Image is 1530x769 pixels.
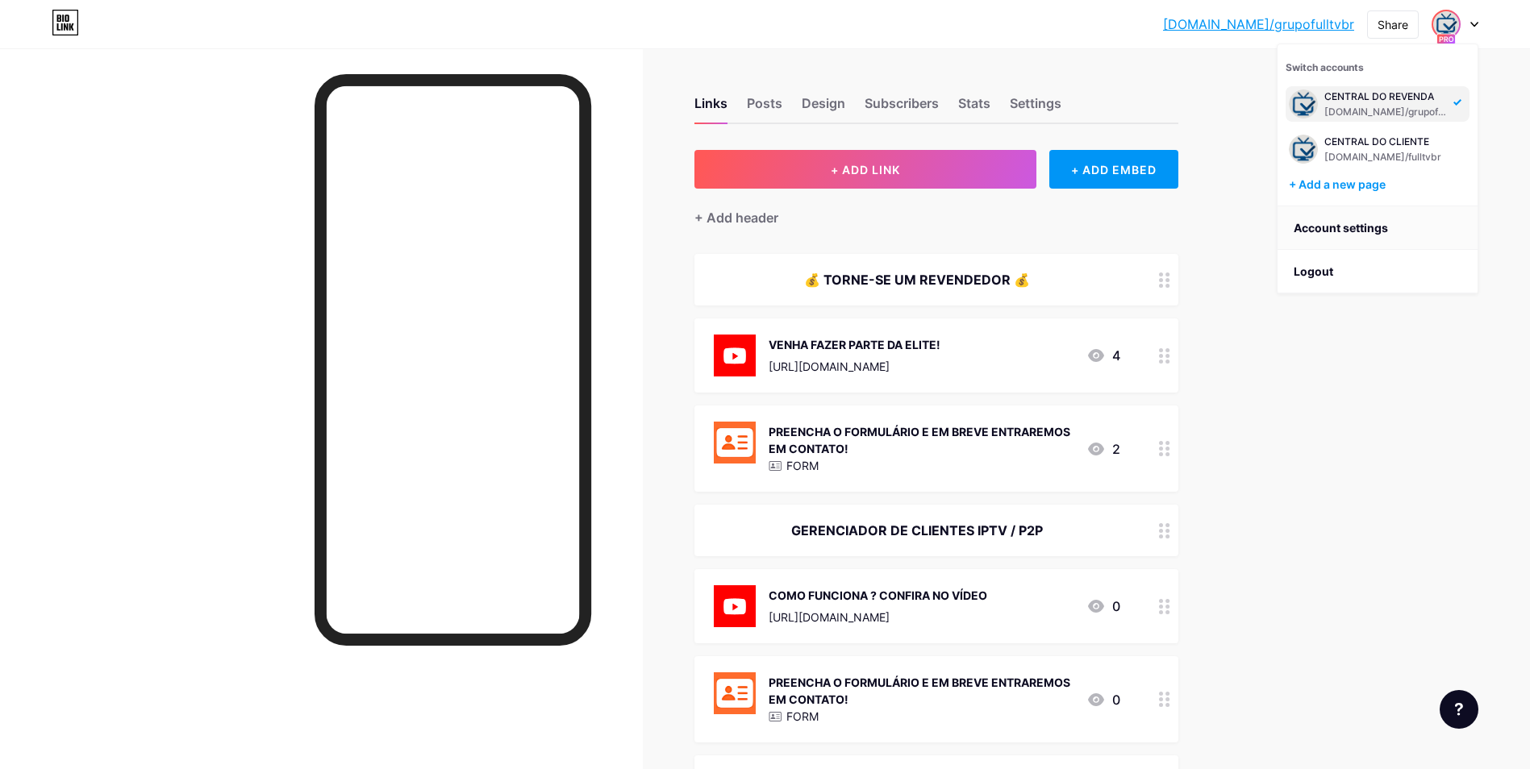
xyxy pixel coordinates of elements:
a: [DOMAIN_NAME]/grupofulltvbr [1163,15,1354,34]
div: CENTRAL DO REVENDA [1324,90,1449,103]
div: PREENCHA O FORMULÁRIO E EM BREVE ENTRAREMOS EM CONTATO! [769,674,1074,708]
div: Settings [1010,94,1061,123]
div: GERENCIADOR DE CLIENTES IPTV / P2P [714,521,1120,540]
div: PREENCHA O FORMULÁRIO E EM BREVE ENTRAREMOS EM CONTATO! [769,423,1074,457]
img: VENHA FAZER PARTE DA ELITE! [714,335,756,376]
li: Logout [1278,250,1478,293]
img: grupofulltvbr [1433,11,1459,37]
div: [URL][DOMAIN_NAME] [769,609,987,626]
img: COMO FUNCIONA ? CONFIRA NO VÍDEO [714,585,756,627]
span: + ADD LINK [831,163,900,177]
div: COMO FUNCIONA ? CONFIRA NO VÍDEO [769,587,987,604]
div: VENHA FAZER PARTE DA ELITE! [769,336,940,353]
div: + Add a new page [1289,177,1470,193]
img: grupofulltvbr [1289,135,1318,164]
div: + Add header [694,208,778,227]
div: Posts [747,94,782,123]
div: [URL][DOMAIN_NAME] [769,358,940,375]
div: 💰 TORNE-SE UM REVENDEDOR 💰 [714,270,1120,289]
div: 2 [1086,439,1120,459]
div: [DOMAIN_NAME]/fulltvbr [1324,151,1444,164]
div: Stats [958,94,990,123]
img: grupofulltvbr [1289,89,1318,118]
div: Subscribers [865,94,939,123]
span: Switch accounts [1286,61,1364,73]
img: PREENCHA O FORMULÁRIO E EM BREVE ENTRAREMOS EM CONTATO! [714,672,756,714]
img: PREENCHA O FORMULÁRIO E EM BREVE ENTRAREMOS EM CONTATO! [714,422,756,463]
div: Links [694,94,727,123]
div: [DOMAIN_NAME]/grupofulltvbr [1324,106,1449,118]
a: Account settings [1278,206,1478,250]
div: 0 [1086,596,1120,616]
div: 0 [1086,690,1120,709]
div: Design [802,94,845,123]
div: Share [1378,16,1408,33]
p: FORM [786,708,819,725]
p: FORM [786,457,819,474]
div: + ADD EMBED [1049,150,1178,189]
button: + ADD LINK [694,150,1037,189]
div: CENTRAL DO CLIENTE [1324,135,1444,148]
div: 4 [1086,346,1120,365]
